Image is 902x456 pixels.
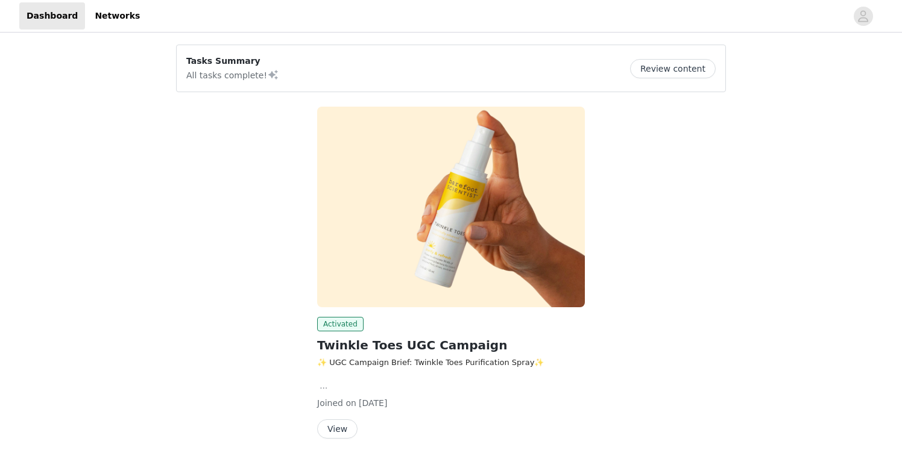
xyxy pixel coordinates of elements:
div: avatar [857,7,869,26]
span: Activated [317,317,364,331]
span: [DATE] [359,398,387,408]
a: Networks [87,2,147,30]
span: Joined on [317,398,356,408]
h2: Twinkle Toes UGC Campaign [317,336,585,354]
img: Barefoot Scientist [317,107,585,307]
p: Tasks Summary [186,55,279,67]
p: All tasks complete! [186,67,279,82]
a: Dashboard [19,2,85,30]
a: View [317,425,358,434]
button: View [317,419,358,439]
button: Review content [630,59,716,78]
h3: ✨ UGC Campaign Brief: Twinkle Toes Purification Spray✨ [317,357,585,369]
